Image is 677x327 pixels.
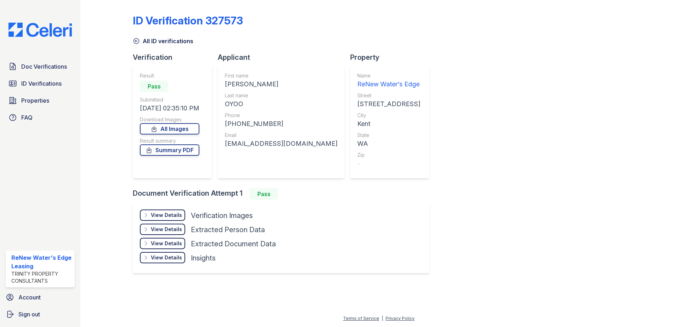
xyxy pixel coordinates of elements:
div: WA [357,139,420,149]
div: Submitted [140,96,199,103]
span: Doc Verifications [21,62,67,71]
span: Properties [21,96,49,105]
div: View Details [151,254,182,261]
div: Name [357,72,420,79]
div: Trinity Property Consultants [11,270,72,285]
a: Privacy Policy [386,316,415,321]
div: Pass [250,188,278,200]
div: City [357,112,420,119]
a: Account [3,290,78,304]
div: Last name [225,92,337,99]
div: Property [350,52,435,62]
span: ID Verifications [21,79,62,88]
a: Sign out [3,307,78,321]
div: [DATE] 02:35:10 PM [140,103,199,113]
a: All ID verifications [133,37,193,45]
div: Zip [357,151,420,159]
div: View Details [151,226,182,233]
a: Terms of Service [343,316,379,321]
div: OYOO [225,99,337,109]
div: Result summary [140,137,199,144]
div: [STREET_ADDRESS] [357,99,420,109]
a: Name ReNew Water's Edge [357,72,420,89]
a: All Images [140,123,199,134]
div: Street [357,92,420,99]
span: Account [18,293,41,302]
div: Download Images [140,116,199,123]
div: - [357,159,420,168]
div: Kent [357,119,420,129]
a: ID Verifications [6,76,75,91]
div: Phone [225,112,337,119]
div: [EMAIL_ADDRESS][DOMAIN_NAME] [225,139,337,149]
a: Summary PDF [140,144,199,156]
div: Result [140,72,199,79]
div: Insights [191,253,216,263]
div: State [357,132,420,139]
div: ReNew Water's Edge [357,79,420,89]
span: Sign out [18,310,40,319]
img: CE_Logo_Blue-a8612792a0a2168367f1c8372b55b34899dd931a85d93a1a3d3e32e68fde9ad4.png [3,23,78,37]
div: Verification Images [191,211,253,220]
div: Extracted Document Data [191,239,276,249]
div: View Details [151,212,182,219]
iframe: chat widget [647,299,670,320]
div: View Details [151,240,182,247]
a: Doc Verifications [6,59,75,74]
span: FAQ [21,113,33,122]
div: Applicant [218,52,350,62]
div: | [382,316,383,321]
div: [PHONE_NUMBER] [225,119,337,129]
div: [PERSON_NAME] [225,79,337,89]
div: Verification [133,52,218,62]
div: Document Verification Attempt 1 [133,188,435,200]
a: FAQ [6,110,75,125]
div: ID Verification 327573 [133,14,243,27]
div: Extracted Person Data [191,225,265,235]
a: Properties [6,93,75,108]
div: Email [225,132,337,139]
div: Pass [140,81,168,92]
div: First name [225,72,337,79]
div: ReNew Water's Edge Leasing [11,253,72,270]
